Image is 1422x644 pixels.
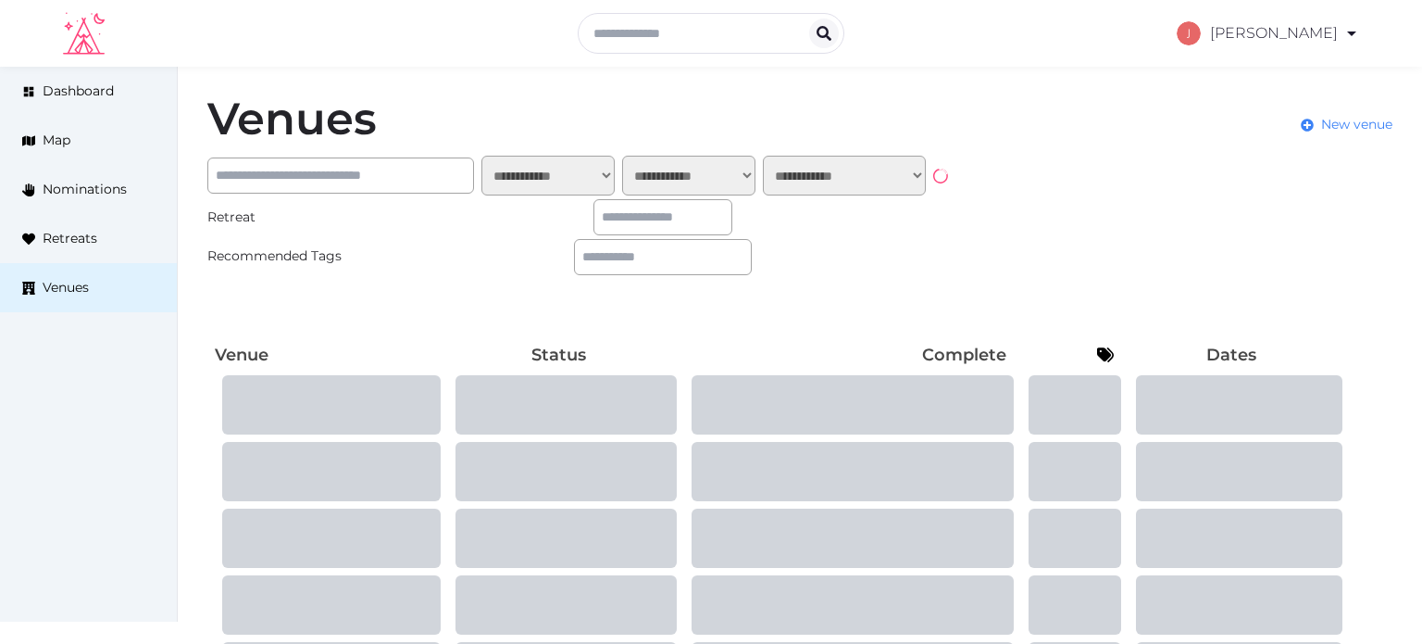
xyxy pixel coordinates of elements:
[207,96,377,141] h1: Venues
[43,229,97,248] span: Retreats
[207,246,385,266] div: Recommended Tags
[441,338,677,372] th: Status
[43,180,127,199] span: Nominations
[677,338,1014,372] th: Complete
[1321,115,1392,134] span: New venue
[207,208,385,227] div: Retreat
[207,338,441,372] th: Venue
[43,278,89,297] span: Venues
[43,82,114,101] span: Dashboard
[1177,7,1359,59] a: [PERSON_NAME]
[1301,115,1392,134] a: New venue
[43,131,70,150] span: Map
[1121,338,1341,372] th: Dates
